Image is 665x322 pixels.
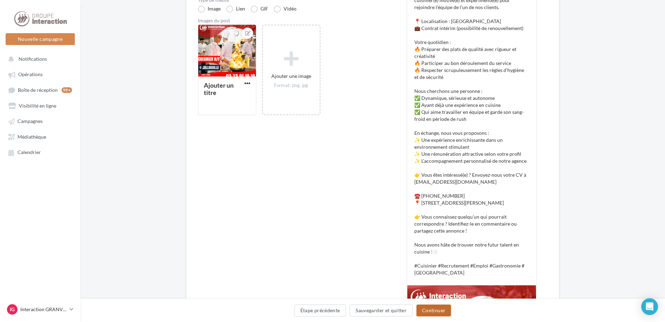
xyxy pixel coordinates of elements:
[198,18,385,23] div: Images du post
[17,134,46,140] span: Médiathèque
[294,305,346,316] button: Étape précédente
[4,115,76,127] a: Campagnes
[4,68,76,80] a: Opérations
[350,305,413,316] button: Sauvegarder et quitter
[18,87,58,93] span: Boîte de réception
[204,81,234,96] div: Ajouter un titre
[17,149,41,155] span: Calendrier
[20,306,67,313] p: Interaction GRANVILLE
[19,103,56,109] span: Visibilité en ligne
[18,72,43,78] span: Opérations
[19,56,47,62] span: Notifications
[251,6,268,13] label: GIF
[10,306,15,313] span: IG
[641,298,658,315] div: Open Intercom Messenger
[416,305,451,316] button: Continuer
[62,87,72,93] div: 99+
[4,52,73,65] button: Notifications
[198,6,221,13] label: Image
[4,99,76,112] a: Visibilité en ligne
[274,6,296,13] label: Vidéo
[6,303,75,316] a: IG Interaction GRANVILLE
[17,118,43,124] span: Campagnes
[226,6,245,13] label: Lien
[6,33,75,45] button: Nouvelle campagne
[4,130,76,143] a: Médiathèque
[4,83,76,96] a: Boîte de réception99+
[4,146,76,158] a: Calendrier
